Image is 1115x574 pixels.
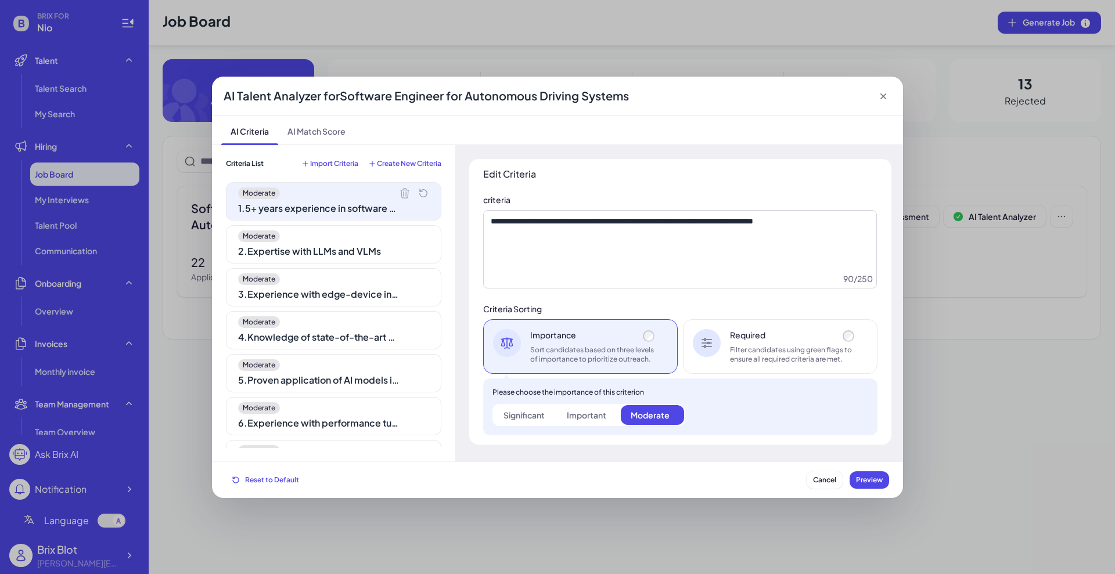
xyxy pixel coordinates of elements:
div: Please choose the importance of this criterion [492,388,868,397]
div: 4 . Knowledge of state-of-the-art AI models [238,330,401,344]
span: Moderate [238,187,280,199]
div: Criteria Sorting [483,303,877,315]
div: 90 / 250 [843,273,873,284]
button: Reset to Default [226,471,305,489]
span: Moderate [238,445,280,457]
span: AI Match Score [278,116,355,145]
div: 6 . Experience with performance tuning for deep learning models [238,416,401,430]
div: AI Talent Analyzer for Software Engineer for Autonomous Driving Systems [224,88,629,104]
div: 2 . Expertise with LLMs and VLMs [238,244,401,258]
div: 3 . Experience with edge-device inference optimization [238,287,401,301]
div: Sort candidates based on three levels of importance to prioritize outreach. [530,345,657,364]
span: Moderate [238,402,280,414]
span: Criteria List [226,159,264,168]
div: 1 . 5+ years experience in software design and development for AI model training and inference [238,201,401,215]
div: Required [730,329,857,341]
div: Edit Criteria [483,168,877,180]
div: Significant [503,409,545,421]
div: Importance [530,329,657,341]
span: AI Criteria [221,116,278,145]
span: Cancel [813,475,836,484]
div: Moderate [631,409,670,421]
button: Cancel [807,471,843,489]
span: Reset to Default [245,475,299,484]
span: Create New Criteria [377,159,441,168]
div: Filter candidates using green flags to ensure all required criteria are met. [730,345,857,364]
span: Moderate [238,230,280,242]
div: 5 . Proven application of AI models in production environments [238,373,401,387]
span: Moderate [238,316,280,328]
span: Moderate [238,359,280,371]
div: criteria [483,194,877,205]
span: Moderate [238,273,280,285]
span: Import Criteria [310,159,358,168]
div: Important [567,409,606,421]
button: Preview [850,471,889,489]
span: Preview [856,475,883,484]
